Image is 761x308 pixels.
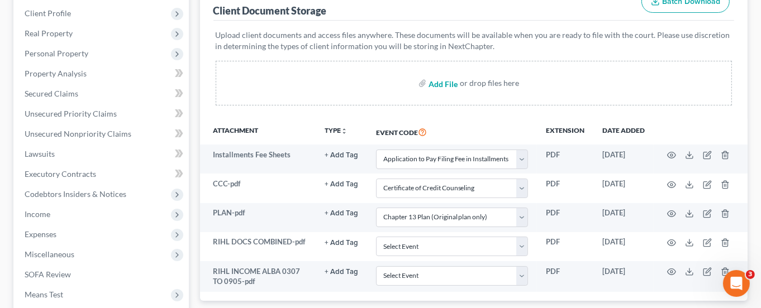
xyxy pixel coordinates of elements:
[200,232,316,261] td: RIHL DOCS COMBINED-pdf
[325,152,358,159] button: + Add Tag
[25,269,71,279] span: SOFA Review
[200,174,316,203] td: CCC-pdf
[537,174,593,203] td: PDF
[25,149,55,158] span: Lawsuits
[16,104,189,124] a: Unsecured Priority Claims
[325,210,358,217] button: + Add Tag
[325,127,348,134] button: TYPEunfold_more
[200,261,316,292] td: RIHL INCOME ALBA 0307 TO 0905-pdf
[25,189,126,199] span: Codebtors Insiders & Notices
[325,179,358,189] a: + Add Tag
[25,8,71,18] span: Client Profile
[213,4,327,17] div: Client Document Storage
[325,208,358,218] a: + Add Tag
[723,270,750,297] iframe: Intercom live chat
[25,69,87,78] span: Property Analysis
[25,249,74,259] span: Miscellaneous
[325,266,358,277] a: + Add Tag
[537,232,593,261] td: PDF
[460,78,519,89] div: or drop files here
[537,261,593,292] td: PDF
[537,203,593,232] td: PDF
[25,49,88,58] span: Personal Property
[200,145,316,174] td: Installments Fee Sheets
[593,232,654,261] td: [DATE]
[16,64,189,84] a: Property Analysis
[325,181,358,188] button: + Add Tag
[25,28,73,38] span: Real Property
[537,145,593,174] td: PDF
[593,203,654,232] td: [DATE]
[216,30,733,52] p: Upload client documents and access files anywhere. These documents will be available when you are...
[325,268,358,276] button: + Add Tag
[325,237,358,247] a: + Add Tag
[537,119,593,145] th: Extension
[341,128,348,134] i: unfold_more
[593,145,654,174] td: [DATE]
[593,261,654,292] td: [DATE]
[746,270,755,279] span: 3
[25,89,78,98] span: Secured Claims
[200,119,316,145] th: Attachment
[16,144,189,164] a: Lawsuits
[16,84,189,104] a: Secured Claims
[25,129,131,138] span: Unsecured Nonpriority Claims
[593,174,654,203] td: [DATE]
[593,119,654,145] th: Date added
[25,290,63,299] span: Means Test
[367,119,537,145] th: Event Code
[25,169,96,179] span: Executory Contracts
[25,209,50,219] span: Income
[200,203,316,232] td: PLAN-pdf
[325,239,358,247] button: + Add Tag
[16,164,189,184] a: Executory Contracts
[25,109,117,118] span: Unsecured Priority Claims
[25,229,56,239] span: Expenses
[325,150,358,160] a: + Add Tag
[16,264,189,285] a: SOFA Review
[16,124,189,144] a: Unsecured Nonpriority Claims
